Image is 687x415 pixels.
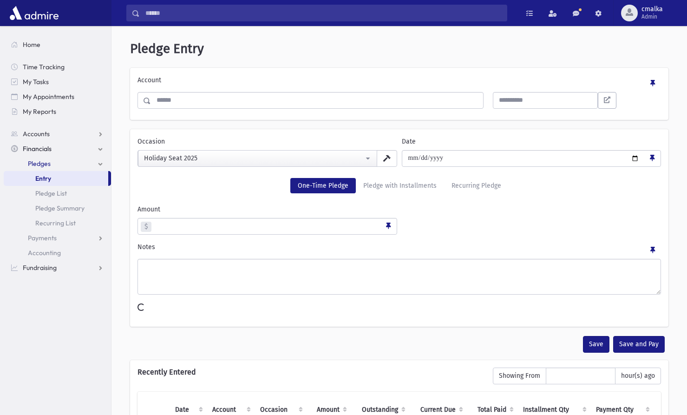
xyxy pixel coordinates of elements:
[7,4,61,22] img: AdmirePro
[144,153,364,163] div: Holiday Seat 2025
[4,171,108,186] a: Entry
[35,204,85,212] span: Pledge Summary
[140,5,507,21] input: Search
[23,263,57,272] span: Fundraising
[4,231,111,245] a: Payments
[23,145,52,153] span: Financials
[641,6,663,13] span: cmalka
[28,159,51,168] span: Pledges
[137,368,484,376] h6: Recently Entered
[4,245,111,260] a: Accounting
[23,130,50,138] span: Accounts
[137,75,161,88] label: Account
[35,219,76,227] span: Recurring List
[4,260,111,275] a: Fundraising
[4,104,111,119] a: My Reports
[493,368,546,384] span: Showing From
[356,178,444,193] a: Pledge with Installments
[141,222,151,232] span: $
[4,141,111,156] a: Financials
[583,336,609,353] button: Save
[4,156,111,171] a: Pledges
[23,78,49,86] span: My Tasks
[23,63,65,71] span: Time Tracking
[23,107,56,116] span: My Reports
[28,249,61,257] span: Accounting
[402,137,416,146] label: Date
[444,178,509,193] a: Recurring Pledge
[138,150,377,167] button: Holiday Seat 2025
[23,40,40,49] span: Home
[4,89,111,104] a: My Appointments
[4,59,111,74] a: Time Tracking
[290,178,356,193] a: One-Time Pledge
[4,74,111,89] a: My Tasks
[4,201,111,216] a: Pledge Summary
[137,242,155,255] label: Notes
[615,368,661,384] span: hour(s) ago
[613,336,665,353] button: Save and Pay
[641,13,663,20] span: Admin
[4,216,111,231] a: Recurring List
[23,92,74,101] span: My Appointments
[151,92,483,109] input: Search
[28,234,57,242] span: Payments
[130,41,204,56] span: Pledge Entry
[4,126,111,141] a: Accounts
[137,204,160,214] label: Amount
[4,37,111,52] a: Home
[35,174,51,183] span: Entry
[137,137,165,146] label: Occasion
[35,189,67,198] span: Pledge List
[4,186,111,201] a: Pledge List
